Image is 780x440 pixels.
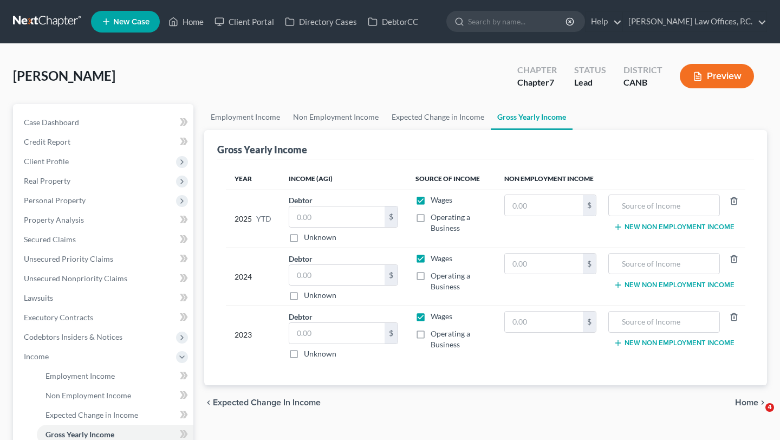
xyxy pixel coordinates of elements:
input: 0.00 [289,323,385,344]
label: Debtor [289,253,313,264]
div: Chapter [517,64,557,76]
span: Non Employment Income [45,391,131,400]
div: 2025 [235,195,271,243]
span: 4 [765,403,774,412]
span: Real Property [24,176,70,185]
div: Gross Yearly Income [217,143,307,156]
span: Credit Report [24,137,70,146]
div: Lead [574,76,606,89]
a: Unsecured Priority Claims [15,249,193,269]
span: Case Dashboard [24,118,79,127]
a: Employment Income [204,104,287,130]
i: chevron_right [758,398,767,407]
input: Source of Income [614,312,714,332]
span: Executory Contracts [24,313,93,322]
span: Operating a Business [431,212,470,232]
div: $ [385,206,398,227]
span: Operating a Business [431,271,470,291]
span: Lawsuits [24,293,53,302]
a: Unsecured Nonpriority Claims [15,269,193,288]
span: Expected Change in Income [213,398,321,407]
label: Debtor [289,195,313,206]
div: Chapter [517,76,557,89]
label: Debtor [289,311,313,322]
th: Non Employment Income [496,168,745,190]
div: District [623,64,662,76]
label: Unknown [304,348,336,359]
button: New Non Employment Income [614,339,734,347]
span: Personal Property [24,196,86,205]
th: Source of Income [407,168,496,190]
span: Unsecured Priority Claims [24,254,113,263]
span: Expected Change in Income [45,410,138,419]
span: Secured Claims [24,235,76,244]
th: Income (AGI) [280,168,407,190]
a: Expected Change in Income [385,104,491,130]
span: Client Profile [24,157,69,166]
input: 0.00 [505,195,583,216]
input: 0.00 [289,265,385,286]
i: chevron_left [204,398,213,407]
input: 0.00 [289,206,385,227]
span: Gross Yearly Income [45,430,114,439]
span: Wages [431,254,452,263]
a: Expected Change in Income [37,405,193,425]
a: Client Portal [209,12,279,31]
a: [PERSON_NAME] Law Offices, P.C. [623,12,766,31]
a: DebtorCC [362,12,424,31]
div: $ [583,312,596,332]
div: $ [385,265,398,286]
label: Unknown [304,290,336,301]
span: Codebtors Insiders & Notices [24,332,122,341]
input: 0.00 [505,254,583,274]
th: Year [226,168,280,190]
div: $ [385,323,398,344]
span: Income [24,352,49,361]
a: Employment Income [37,366,193,386]
input: Search by name... [468,11,567,31]
a: Non Employment Income [287,104,385,130]
a: Help [586,12,622,31]
div: Status [574,64,606,76]
div: 2024 [235,253,271,301]
input: Source of Income [614,195,714,216]
div: $ [583,195,596,216]
iframe: Intercom live chat [743,403,769,429]
a: Secured Claims [15,230,193,249]
a: Home [163,12,209,31]
span: Home [735,398,758,407]
span: 7 [549,77,554,87]
a: Lawsuits [15,288,193,308]
span: Operating a Business [431,329,470,349]
button: Home chevron_right [735,398,767,407]
span: New Case [113,18,149,26]
a: Non Employment Income [37,386,193,405]
span: [PERSON_NAME] [13,68,115,83]
input: 0.00 [505,312,583,332]
a: Property Analysis [15,210,193,230]
button: New Non Employment Income [614,281,734,289]
a: Executory Contracts [15,308,193,327]
button: chevron_left Expected Change in Income [204,398,321,407]
button: New Non Employment Income [614,223,734,231]
div: CANB [623,76,662,89]
a: Credit Report [15,132,193,152]
div: 2023 [235,311,271,359]
a: Case Dashboard [15,113,193,132]
span: Wages [431,312,452,321]
button: Preview [680,64,754,88]
span: Wages [431,195,452,204]
input: Source of Income [614,254,714,274]
label: Unknown [304,232,336,243]
div: $ [583,254,596,274]
span: Property Analysis [24,215,84,224]
a: Gross Yearly Income [491,104,573,130]
span: Unsecured Nonpriority Claims [24,274,127,283]
span: Employment Income [45,371,115,380]
a: Directory Cases [279,12,362,31]
span: YTD [256,213,271,224]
